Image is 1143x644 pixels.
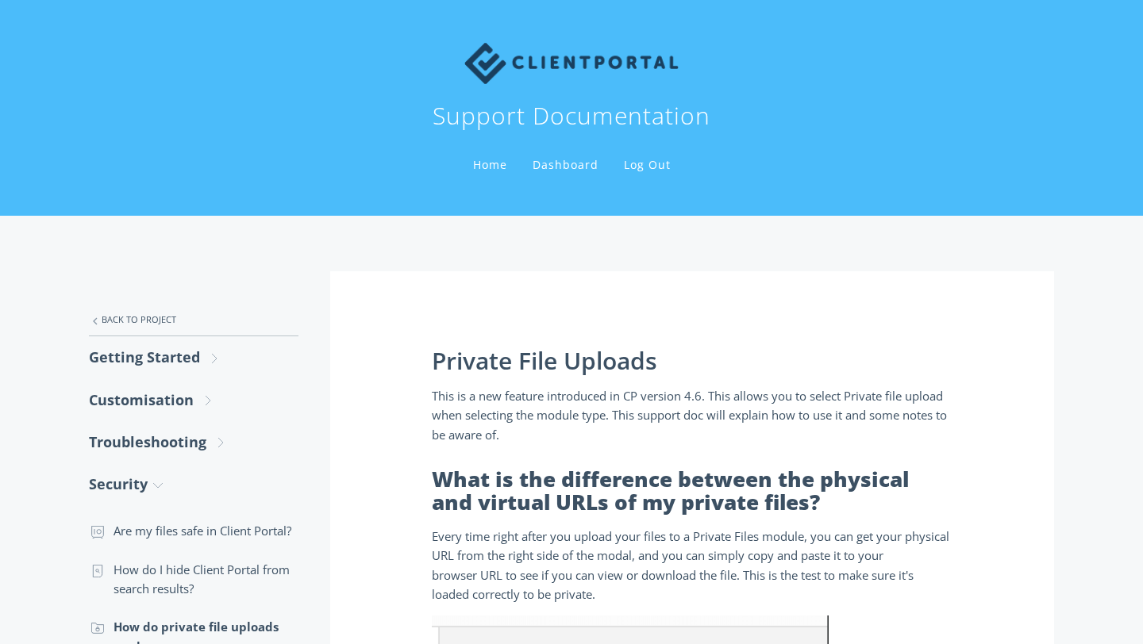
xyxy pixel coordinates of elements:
[621,157,674,172] a: Log Out
[432,347,952,374] h1: Private File Uploads
[470,157,510,172] a: Home
[89,421,298,463] a: Troubleshooting
[432,465,909,517] strong: What is the difference between the physical and virtual URLs of my private files?
[432,528,949,602] span: Every time right after you upload your files to a Private Files module, you can get your physical...
[89,303,298,336] a: Back to Project
[432,386,952,444] p: This is a new feature introduced in CP version 4.6. This allows you to select Private file upload...
[89,550,298,608] a: How do I hide Client Portal from search results?
[529,157,602,172] a: Dashboard
[89,463,298,505] a: Security
[89,512,298,550] a: Are my files safe in Client Portal?
[433,100,710,132] h1: Support Documentation
[89,336,298,378] a: Getting Started
[89,379,298,421] a: Customisation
